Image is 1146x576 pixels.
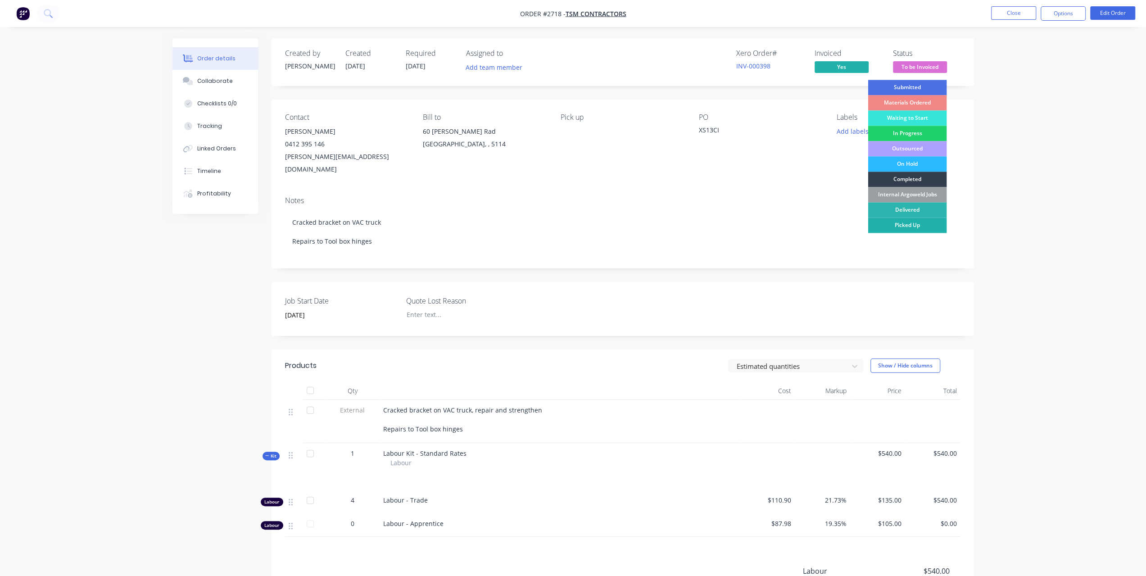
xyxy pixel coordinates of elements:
button: Add team member [461,61,527,73]
div: In Progress [868,126,947,141]
div: [PERSON_NAME] [285,61,335,71]
div: Xero Order # [736,49,804,58]
div: Tracking [197,122,222,130]
span: Labour - Trade [383,496,428,504]
button: Order details [172,47,258,70]
div: Markup [795,382,850,400]
button: Add team member [466,61,527,73]
div: PO [699,113,822,122]
span: [DATE] [406,62,426,70]
span: 19.35% [798,519,847,528]
span: $87.98 [743,519,792,528]
span: $0.00 [909,519,957,528]
button: Profitability [172,182,258,205]
div: Bill to [423,113,546,122]
span: 21.73% [798,495,847,505]
div: Notes [285,196,960,205]
div: Qty [326,382,380,400]
span: $540.00 [854,449,902,458]
span: $540.00 [909,449,957,458]
span: Kit [265,453,277,459]
div: Created [345,49,395,58]
div: Materials Ordered [868,95,947,110]
button: Tracking [172,115,258,137]
div: 0412 395 146 [285,138,408,150]
span: Labour [390,458,412,467]
span: [DATE] [345,62,365,70]
div: Status [893,49,960,58]
button: Linked Orders [172,137,258,160]
div: Labour [261,498,283,506]
span: Order #2718 - [520,9,566,18]
button: Show / Hide columns [870,358,940,373]
span: 1 [351,449,354,458]
div: Outsourced [868,141,947,156]
div: Price [850,382,906,400]
div: Required [406,49,455,58]
span: $540.00 [909,495,957,505]
span: $110.90 [743,495,792,505]
button: Add labels [832,125,873,137]
div: Completed [868,172,947,187]
div: [PERSON_NAME] [285,125,408,138]
div: 60 [PERSON_NAME] Rad[GEOGRAPHIC_DATA], , 5114 [423,125,546,154]
button: Close [991,6,1036,20]
button: Collaborate [172,70,258,92]
div: Total [905,382,960,400]
div: On Hold [868,156,947,172]
span: 0 [351,519,354,528]
span: 4 [351,495,354,505]
button: Options [1041,6,1086,21]
div: Pick up [561,113,684,122]
div: Cost [740,382,795,400]
div: 60 [PERSON_NAME] Rad [423,125,546,138]
div: [PERSON_NAME][EMAIL_ADDRESS][DOMAIN_NAME] [285,150,408,176]
div: Picked Up [868,218,947,233]
div: Invoiced [815,49,882,58]
div: Assigned to [466,49,556,58]
button: Kit [263,452,280,460]
div: Delivered [868,202,947,218]
span: Cracked bracket on VAC truck, repair and strengthen Repairs to Tool box hinges [383,406,544,433]
label: Job Start Date [285,295,398,306]
div: XS13CI [699,125,811,138]
span: Labour Kit - Standard Rates [383,449,467,458]
a: INV-000398 [736,62,770,70]
div: Timeline [197,167,221,175]
button: Timeline [172,160,258,182]
input: Enter date [279,308,391,322]
span: Labour - Apprentice [383,519,444,528]
div: Submitted [868,80,947,95]
div: Linked Orders [197,145,236,153]
a: TSM Contractors [566,9,626,18]
div: Products [285,360,317,371]
div: Cracked bracket on VAC truck Repairs to Tool box hinges [285,209,960,255]
div: Collaborate [197,77,233,85]
div: Waiting to Start [868,110,947,126]
span: To be Invoiced [893,61,947,73]
span: $105.00 [854,519,902,528]
div: Internal Argoweld Jobs [868,187,947,202]
span: $135.00 [854,495,902,505]
div: [PERSON_NAME]0412 395 146[PERSON_NAME][EMAIL_ADDRESS][DOMAIN_NAME] [285,125,408,176]
div: Order details [197,54,236,63]
div: Created by [285,49,335,58]
span: External [329,405,376,415]
button: Edit Order [1090,6,1135,20]
button: Checklists 0/0 [172,92,258,115]
div: Checklists 0/0 [197,100,237,108]
div: Profitability [197,190,231,198]
button: To be Invoiced [893,61,947,75]
div: [GEOGRAPHIC_DATA], , 5114 [423,138,546,150]
div: Labels [837,113,960,122]
div: Labour [261,521,283,530]
div: Contact [285,113,408,122]
img: Factory [16,7,30,20]
span: Yes [815,61,869,73]
label: Quote Lost Reason [406,295,519,306]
